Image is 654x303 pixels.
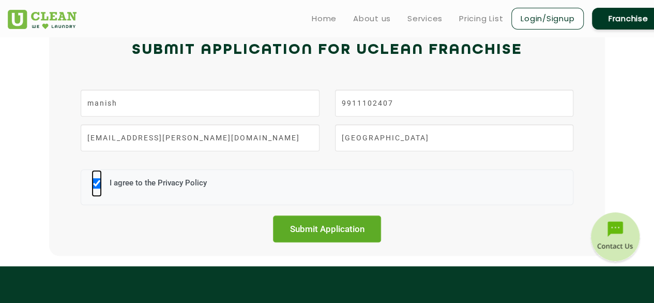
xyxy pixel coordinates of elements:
input: Submit Application [273,215,382,242]
a: About us [353,12,391,25]
input: Name* [81,90,319,117]
a: Pricing List [459,12,503,25]
img: contact-btn [589,212,641,264]
input: City* [335,124,573,151]
input: Phone Number* [335,90,573,117]
a: Services [407,12,443,25]
a: Login/Signup [511,8,584,30]
img: UClean Laundry and Dry Cleaning [8,10,77,29]
label: I agree to the Privacy Policy [107,178,207,197]
input: Email Id* [81,124,319,151]
a: Home [312,12,337,25]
